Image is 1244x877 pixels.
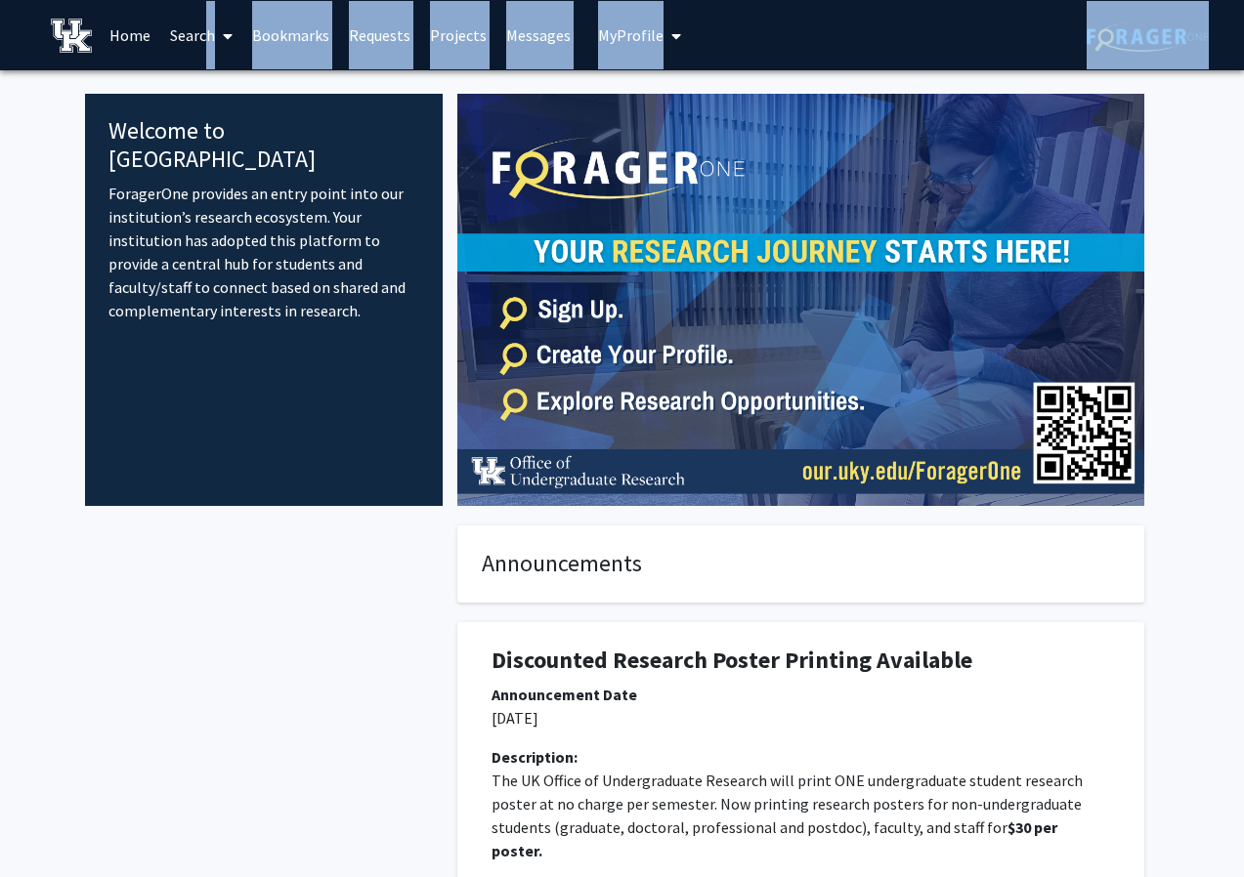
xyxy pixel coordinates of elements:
h4: Welcome to [GEOGRAPHIC_DATA] [108,117,420,174]
h4: Announcements [482,550,1120,578]
a: Search [160,1,242,69]
span: My Profile [598,25,664,45]
p: ForagerOne provides an entry point into our institution’s research ecosystem. Your institution ha... [108,182,420,322]
strong: $30 per poster. [492,817,1060,860]
iframe: Chat [15,789,83,862]
a: Projects [420,1,496,69]
img: University of Kentucky Logo [51,19,93,53]
h1: Discounted Research Poster Printing Available [492,647,1110,675]
a: Home [100,1,160,69]
a: Requests [339,1,420,69]
img: ForagerOne Logo [1087,21,1209,52]
a: Bookmarks [242,1,339,69]
p: [DATE] [492,706,1110,730]
img: Cover Image [457,94,1144,506]
div: Announcement Date [492,683,1110,706]
a: Messages [496,1,580,69]
span: The UK Office of Undergraduate Research will print ONE undergraduate student research poster at n... [492,771,1086,837]
div: Description: [492,745,1110,769]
